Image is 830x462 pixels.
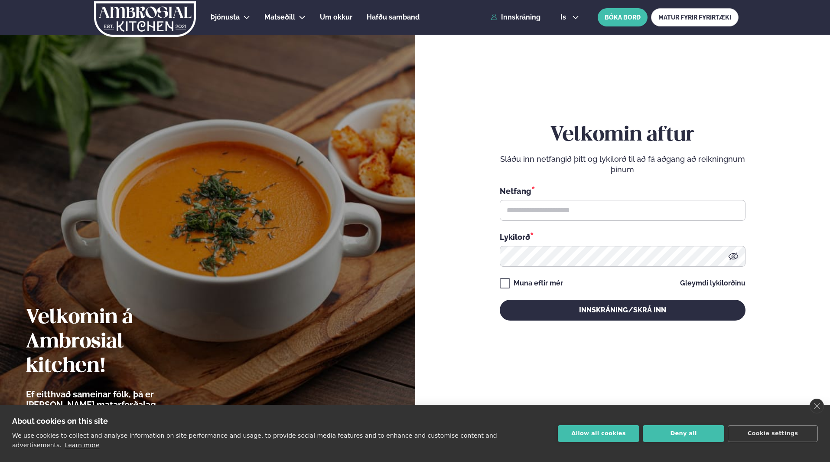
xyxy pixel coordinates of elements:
[560,14,569,21] span: is
[553,14,586,21] button: is
[264,12,295,23] a: Matseðill
[500,231,745,242] div: Lykilorð
[12,416,108,426] strong: About cookies on this site
[65,442,100,449] a: Learn more
[598,8,648,26] button: BÓKA BORÐ
[651,8,739,26] a: MATUR FYRIR FYRIRTÆKI
[26,306,206,379] h2: Velkomin á Ambrosial kitchen!
[810,399,824,413] a: close
[211,13,240,21] span: Þjónusta
[500,123,745,147] h2: Velkomin aftur
[680,280,745,287] a: Gleymdi lykilorðinu
[367,13,420,21] span: Hafðu samband
[500,185,745,197] div: Netfang
[320,12,352,23] a: Um okkur
[500,154,745,175] p: Sláðu inn netfangið þitt og lykilorð til að fá aðgang að reikningnum þínum
[491,13,540,21] a: Innskráning
[643,425,724,442] button: Deny all
[264,13,295,21] span: Matseðill
[93,1,197,37] img: logo
[728,425,818,442] button: Cookie settings
[320,13,352,21] span: Um okkur
[26,389,206,410] p: Ef eitthvað sameinar fólk, þá er [PERSON_NAME] matarferðalag.
[211,12,240,23] a: Þjónusta
[367,12,420,23] a: Hafðu samband
[12,432,497,449] p: We use cookies to collect and analyse information on site performance and usage, to provide socia...
[558,425,639,442] button: Allow all cookies
[500,300,745,321] button: Innskráning/Skrá inn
